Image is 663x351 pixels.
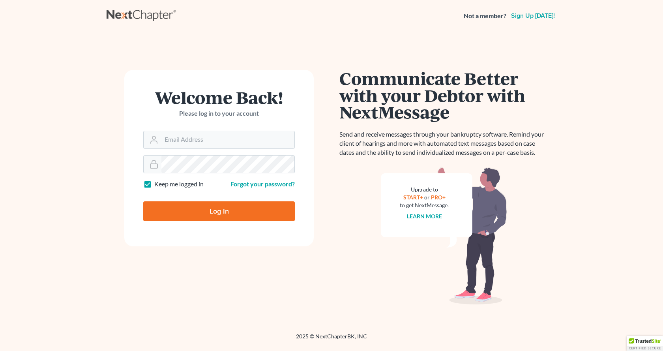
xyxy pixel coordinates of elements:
[407,213,442,220] a: Learn more
[143,201,295,221] input: Log In
[464,11,506,21] strong: Not a member?
[339,70,549,120] h1: Communicate Better with your Debtor with NextMessage
[403,194,423,201] a: START+
[154,180,204,189] label: Keep me logged in
[431,194,446,201] a: PRO+
[400,201,449,209] div: to get NextMessage.
[230,180,295,188] a: Forgot your password?
[143,89,295,106] h1: Welcome Back!
[381,167,507,305] img: nextmessage_bg-59042aed3d76b12b5cd301f8e5b87938c9018125f34e5fa2b7a6b67550977c72.svg
[400,186,449,193] div: Upgrade to
[143,109,295,118] p: Please log in to your account
[107,332,556,347] div: 2025 © NextChapterBK, INC
[627,336,663,351] div: TrustedSite Certified
[424,194,430,201] span: or
[339,130,549,157] p: Send and receive messages through your bankruptcy software. Remind your client of hearings and mo...
[161,131,294,148] input: Email Address
[509,13,556,19] a: Sign up [DATE]!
